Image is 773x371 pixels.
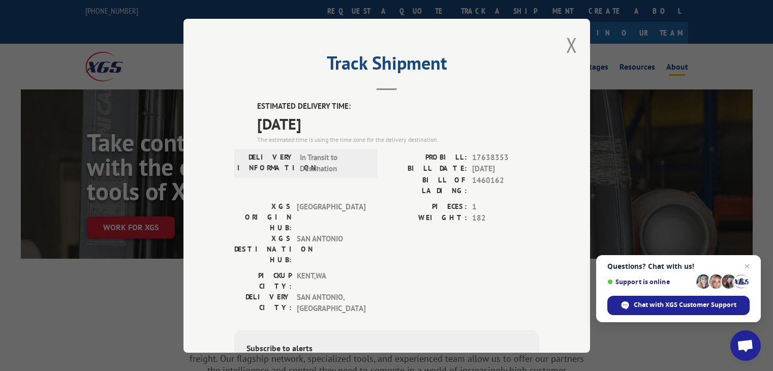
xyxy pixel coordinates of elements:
[607,278,693,286] span: Support is online
[234,56,539,75] h2: Track Shipment
[472,151,539,163] span: 17638353
[257,135,539,144] div: The estimated time is using the time zone for the delivery destination.
[297,201,365,233] span: [GEOGRAPHIC_DATA]
[387,201,467,212] label: PIECES:
[297,291,365,314] span: SAN ANTONIO , [GEOGRAPHIC_DATA]
[234,201,292,233] label: XGS ORIGIN HUB:
[607,296,750,315] div: Chat with XGS Customer Support
[234,270,292,291] label: PICKUP CITY:
[257,112,539,135] span: [DATE]
[234,291,292,314] label: DELIVERY CITY:
[246,342,527,356] div: Subscribe to alerts
[566,32,577,58] button: Close modal
[387,212,467,224] label: WEIGHT:
[297,233,365,265] span: SAN ANTONIO
[300,151,368,174] span: In Transit to Destination
[472,174,539,196] span: 1460162
[387,151,467,163] label: PROBILL:
[387,174,467,196] label: BILL OF LADING:
[607,262,750,270] span: Questions? Chat with us!
[472,212,539,224] span: 182
[234,233,292,265] label: XGS DESTINATION HUB:
[237,151,295,174] label: DELIVERY INFORMATION:
[472,201,539,212] span: 1
[257,101,539,112] label: ESTIMATED DELIVERY TIME:
[387,163,467,175] label: BILL DATE:
[634,300,736,310] span: Chat with XGS Customer Support
[472,163,539,175] span: [DATE]
[730,330,761,361] div: Open chat
[741,260,753,272] span: Close chat
[297,270,365,291] span: KENT , WA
